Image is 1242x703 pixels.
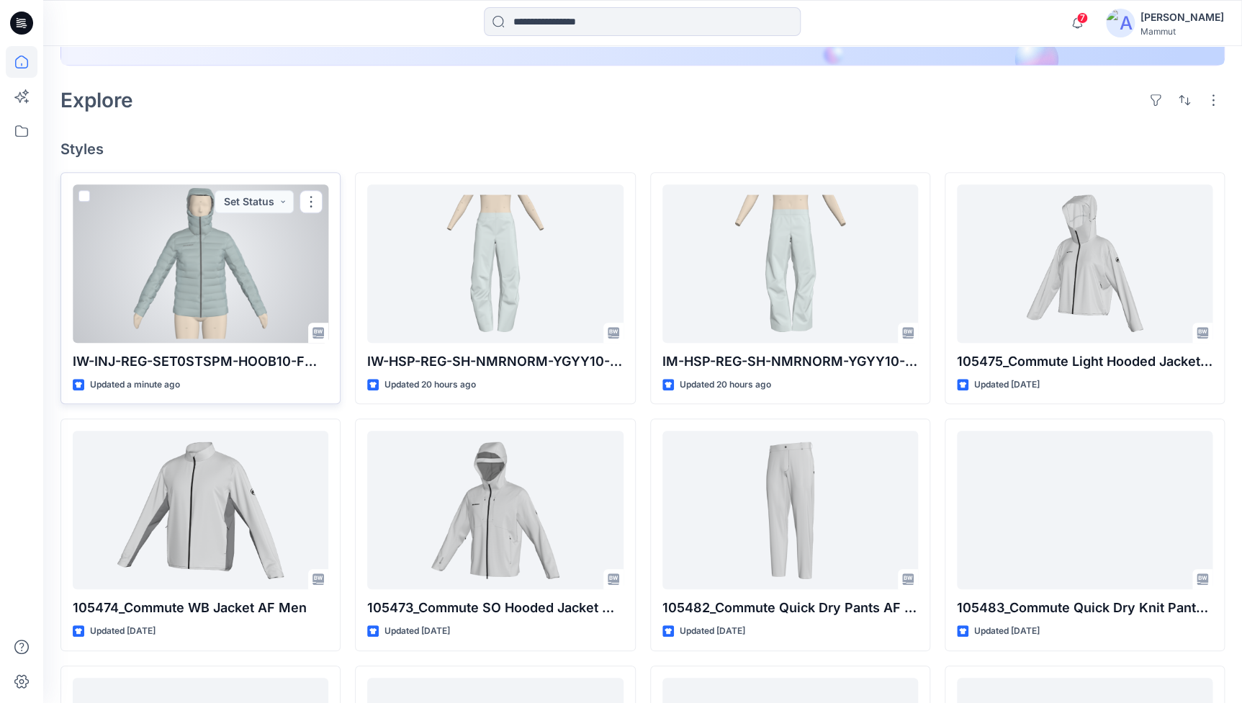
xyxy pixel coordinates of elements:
[662,351,918,372] p: IM-HSP-REG-SH-NMRNORM-YGYY10-2025-08
[60,89,133,112] h2: Explore
[90,624,156,639] p: Updated [DATE]
[73,184,328,343] a: IW-INJ-REG-SET0STSPM-HOOB10-FW27
[1140,9,1224,26] div: [PERSON_NAME]
[662,431,918,589] a: 105482_Commute Quick Dry Pants AF Men
[974,624,1040,639] p: Updated [DATE]
[90,377,180,393] p: Updated a minute ago
[662,184,918,343] a: IM-HSP-REG-SH-NMRNORM-YGYY10-2025-08
[1076,12,1088,24] span: 7
[957,431,1212,589] a: 105483_Commute Quick Dry Knit Pants AF Men
[73,351,328,372] p: IW-INJ-REG-SET0STSPM-HOOB10-FW27
[957,598,1212,618] p: 105483_Commute Quick Dry Knit Pants AF Men
[957,351,1212,372] p: 105475_Commute Light Hooded Jacket AF Women
[367,598,623,618] p: 105473_Commute SO Hooded Jacket Men AF
[974,377,1040,393] p: Updated [DATE]
[1140,26,1224,37] div: Mammut
[1106,9,1135,37] img: avatar
[680,624,745,639] p: Updated [DATE]
[367,431,623,589] a: 105473_Commute SO Hooded Jacket Men AF
[384,624,450,639] p: Updated [DATE]
[73,431,328,589] a: 105474_Commute WB Jacket AF Men
[384,377,476,393] p: Updated 20 hours ago
[367,184,623,343] a: IW-HSP-REG-SH-NMRNORM-YGYY10-2025-08
[662,598,918,618] p: 105482_Commute Quick Dry Pants AF Men
[60,140,1225,158] h4: Styles
[367,351,623,372] p: IW-HSP-REG-SH-NMRNORM-YGYY10-2025-08
[680,377,771,393] p: Updated 20 hours ago
[957,184,1212,343] a: 105475_Commute Light Hooded Jacket AF Women
[73,598,328,618] p: 105474_Commute WB Jacket AF Men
